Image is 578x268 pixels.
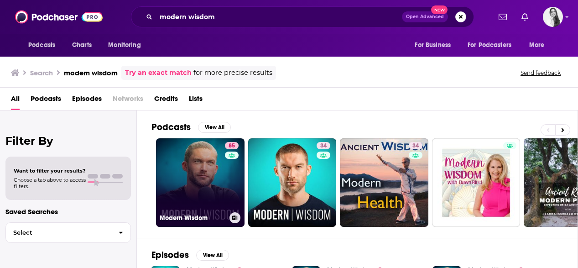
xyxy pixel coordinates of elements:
[30,68,53,77] h3: Search
[198,122,231,133] button: View All
[193,68,272,78] span: for more precise results
[518,9,532,25] a: Show notifications dropdown
[125,68,192,78] a: Try an exact match
[154,91,178,110] a: Credits
[229,142,235,151] span: 85
[151,249,189,261] h2: Episodes
[408,37,462,54] button: open menu
[160,214,226,222] h3: Modern Wisdom
[5,222,131,243] button: Select
[412,142,419,151] span: 34
[523,37,556,54] button: open menu
[225,142,239,149] a: 85
[543,7,563,27] span: Logged in as justina19148
[108,39,141,52] span: Monitoring
[156,10,402,24] input: Search podcasts, credits, & more...
[462,37,525,54] button: open menu
[72,91,102,110] a: Episodes
[64,68,118,77] h3: modern wisdom
[15,8,103,26] img: Podchaser - Follow, Share and Rate Podcasts
[431,5,448,14] span: New
[14,177,86,189] span: Choose a tab above to access filters.
[5,207,131,216] p: Saved Searches
[406,15,444,19] span: Open Advanced
[156,138,245,227] a: 85Modern Wisdom
[113,91,143,110] span: Networks
[151,249,229,261] a: EpisodesView All
[28,39,55,52] span: Podcasts
[543,7,563,27] button: Show profile menu
[340,138,428,227] a: 34
[518,69,563,77] button: Send feedback
[189,91,203,110] a: Lists
[529,39,545,52] span: More
[151,121,231,133] a: PodcastsView All
[72,39,92,52] span: Charts
[468,39,511,52] span: For Podcasters
[11,91,20,110] a: All
[415,39,451,52] span: For Business
[102,37,152,54] button: open menu
[320,142,327,151] span: 34
[409,142,422,149] a: 34
[402,11,448,22] button: Open AdvancedNew
[248,138,337,227] a: 34
[543,7,563,27] img: User Profile
[131,6,474,27] div: Search podcasts, credits, & more...
[22,37,67,54] button: open menu
[31,91,61,110] a: Podcasts
[151,121,191,133] h2: Podcasts
[495,9,510,25] a: Show notifications dropdown
[5,134,131,147] h2: Filter By
[66,37,97,54] a: Charts
[317,142,330,149] a: 34
[6,230,111,236] span: Select
[14,168,86,174] span: Want to filter your results?
[196,250,229,261] button: View All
